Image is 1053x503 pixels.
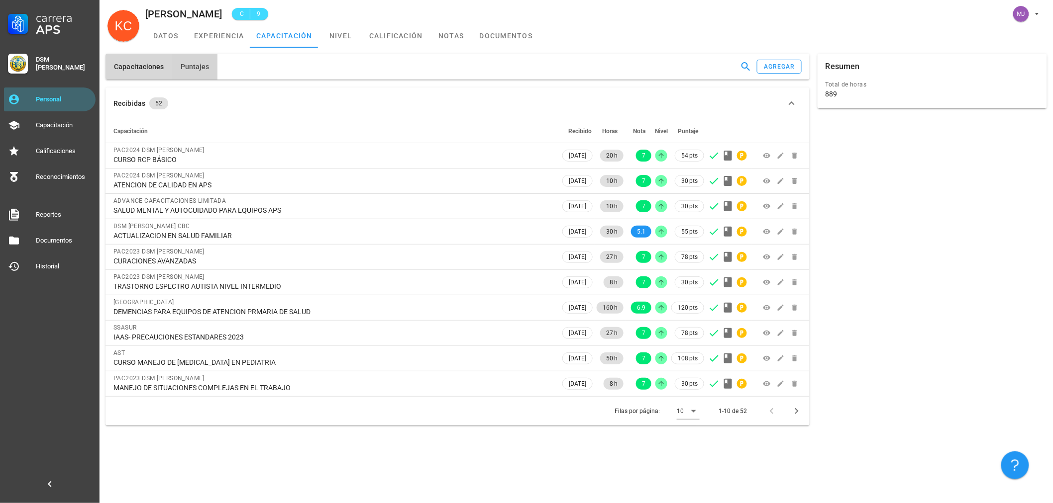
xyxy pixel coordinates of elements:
div: APS [36,24,92,36]
div: 889 [826,89,838,98]
div: avatar [107,10,139,42]
span: [DATE] [569,201,586,212]
button: Página siguiente [788,402,806,420]
button: Capacitaciones [105,54,172,80]
div: SALUD MENTAL Y AUTOCUIDADO PARA EQUIPOS APS [113,206,552,215]
span: 50 h [606,352,618,364]
span: Nota [633,128,645,135]
div: Recibidas [113,98,145,109]
span: PAC2023 DSM [PERSON_NAME] [113,375,205,382]
span: PAC2023 DSM [PERSON_NAME] [113,248,205,255]
div: IAAS- PRECAUCIONES ESTANDARES 2023 [113,333,552,341]
a: Capacitación [4,113,96,137]
span: 120 pts [678,303,698,313]
span: [DATE] [569,175,586,186]
span: 160 h [603,302,618,314]
span: Capacitaciones [113,63,164,71]
th: Puntaje [669,119,706,143]
th: Nivel [653,119,669,143]
span: 7 [642,327,645,339]
a: datos [143,24,188,48]
div: CURSO RCP BÁSICO [113,155,552,164]
span: PAC2024 DSM [PERSON_NAME] [113,147,205,154]
span: 30 pts [681,277,698,287]
th: Nota [626,119,653,143]
span: 7 [642,276,645,288]
span: AST [113,349,125,356]
span: 55 pts [681,227,698,237]
div: CURACIONES AVANZADAS [113,256,552,265]
span: 8 h [610,378,618,390]
span: 30 pts [681,379,698,389]
div: DEMENCIAS PARA EQUIPOS DE ATENCION PRMARIA DE SALUD [113,307,552,316]
span: Puntaje [678,128,698,135]
a: nivel [318,24,363,48]
button: Recibidas 52 [105,87,810,119]
span: 7 [642,378,645,390]
div: TRASTORNO ESPECTRO AUTISTA NIVEL INTERMEDIO [113,282,552,291]
span: Recibido [568,128,592,135]
div: Reconocimientos [36,173,92,181]
span: DSM [PERSON_NAME] CBC [113,223,190,230]
th: Recibido [560,119,595,143]
a: documentos [474,24,539,48]
div: avatar [1013,6,1029,22]
span: 6.9 [637,302,645,314]
a: capacitación [250,24,318,48]
span: Puntajes [180,63,210,71]
span: 27 h [606,327,618,339]
span: 10 h [606,200,618,212]
button: agregar [757,60,802,74]
span: [DATE] [569,378,586,389]
a: Historial [4,254,96,278]
span: KC [115,10,132,42]
a: experiencia [188,24,250,48]
span: 108 pts [678,353,698,363]
div: Filas por página: [615,397,700,425]
span: 7 [642,251,645,263]
div: agregar [763,63,795,70]
span: 52 [155,97,162,109]
div: CURSO MANEJO DE [MEDICAL_DATA] EN PEDIATRIA [113,358,552,367]
span: [DATE] [569,226,586,237]
div: Carrera [36,12,92,24]
span: 7 [642,200,645,212]
span: 7 [642,352,645,364]
span: [DATE] [569,353,586,364]
span: 10 h [606,175,618,187]
span: [DATE] [569,277,586,288]
span: [DATE] [569,302,586,313]
div: ACTUALIZACION EN SALUD FAMILIAR [113,231,552,240]
span: 54 pts [681,151,698,161]
span: PAC2023 DSM [PERSON_NAME] [113,273,205,280]
a: Reportes [4,203,96,227]
button: Puntajes [172,54,217,80]
a: notas [429,24,474,48]
span: [GEOGRAPHIC_DATA] [113,299,174,306]
div: Personal [36,95,92,103]
span: 9 [254,9,262,19]
div: Total de horas [826,80,1039,89]
span: 27 h [606,251,618,263]
span: SSASUR [113,324,136,331]
a: Reconocimientos [4,165,96,189]
span: [DATE] [569,150,586,161]
a: Personal [4,87,96,111]
a: calificación [363,24,429,48]
div: 10 [677,407,684,416]
span: Nivel [655,128,668,135]
span: 8 h [610,276,618,288]
span: [DATE] [569,251,586,262]
span: PAC2024 DSM [PERSON_NAME] [113,172,205,179]
div: DSM [PERSON_NAME] [36,56,92,72]
span: 5.1 [637,226,645,238]
span: 7 [642,175,645,187]
div: Documentos [36,237,92,245]
span: 30 pts [681,176,698,186]
span: Capacitación [113,128,148,135]
span: 30 pts [681,201,698,211]
div: Reportes [36,211,92,219]
span: 78 pts [681,252,698,262]
span: 20 h [606,150,618,162]
span: ADVANCE CAPACITACIONES LIMITADA [113,197,226,204]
